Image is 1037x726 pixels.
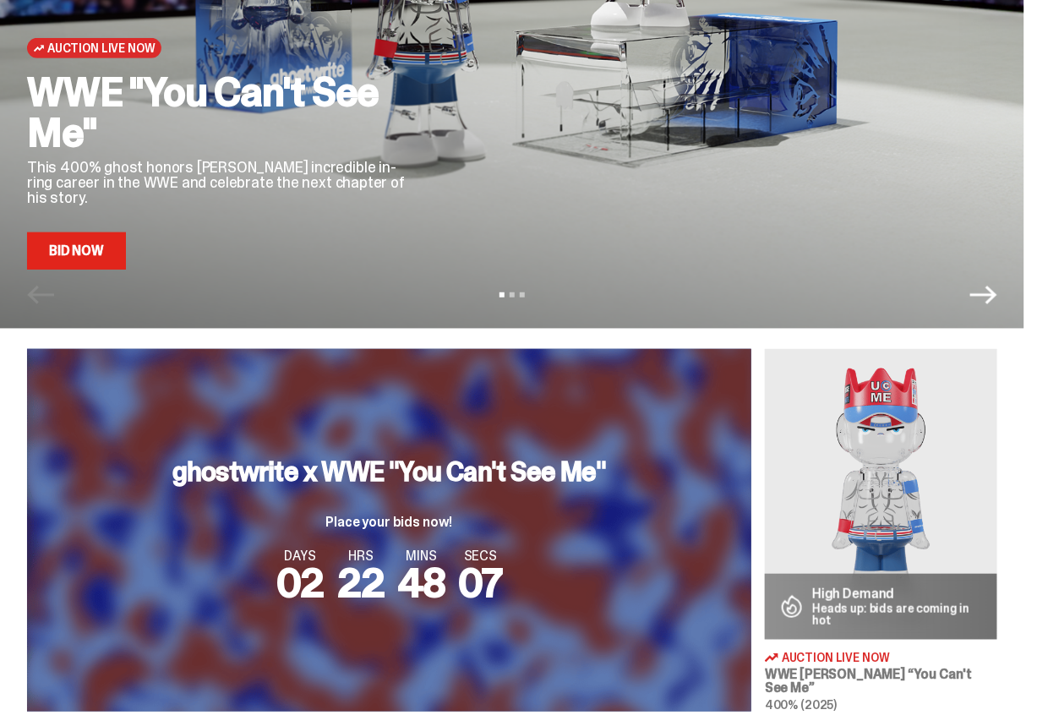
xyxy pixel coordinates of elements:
button: View slide 2 [510,292,515,297]
span: 02 [276,556,325,609]
p: High Demand [812,587,984,601]
button: View slide 1 [499,292,505,297]
span: Auction Live Now [782,652,890,663]
h3: WWE [PERSON_NAME] “You Can't See Me” [765,668,997,695]
span: 400% (2025) [765,697,837,712]
span: DAYS [276,549,325,563]
p: Place your bids now! [172,516,606,529]
span: 07 [459,556,503,609]
span: 22 [337,556,385,609]
button: Next [970,281,997,308]
h2: WWE "You Can't See Me" [27,72,420,153]
span: HRS [337,549,385,563]
h3: ghostwrite x WWE "You Can't See Me" [172,458,606,485]
span: MINS [398,549,445,563]
button: View slide 3 [520,292,525,297]
p: Heads up: bids are coming in hot [812,603,984,626]
span: Auction Live Now [47,41,155,55]
a: Bid Now [27,232,126,270]
span: SECS [459,549,503,563]
a: You Can't See Me High Demand Heads up: bids are coming in hot Auction Live Now [765,349,997,712]
img: You Can't See Me [765,349,997,640]
span: 48 [398,556,445,609]
p: This 400% ghost honors [PERSON_NAME] incredible in-ring career in the WWE and celebrate the next ... [27,160,420,205]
